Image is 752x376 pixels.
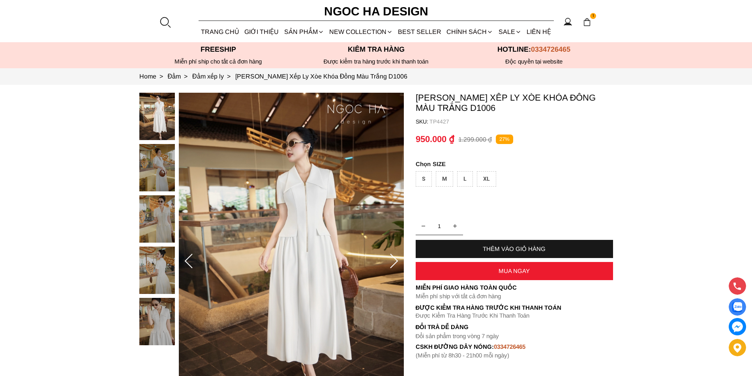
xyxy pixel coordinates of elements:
a: LIÊN HỆ [524,21,553,42]
div: Miễn phí ship cho tất cả đơn hàng [139,58,297,65]
div: S [416,171,432,187]
font: Đổi sản phẩm trong vòng 7 ngày [416,333,499,339]
h6: Đổi trả dễ dàng [416,324,613,330]
div: M [436,171,453,187]
img: Ella Dress_Đầm Xếp Ly Xòe Khóa Đồng Màu Trắng D1006_mini_2 [139,195,175,243]
img: Ella Dress_Đầm Xếp Ly Xòe Khóa Đồng Màu Trắng D1006_mini_1 [139,144,175,191]
a: Link to Đầm [168,73,193,80]
img: Ella Dress_Đầm Xếp Ly Xòe Khóa Đồng Màu Trắng D1006_mini_3 [139,247,175,294]
a: BEST SELLER [396,21,444,42]
p: Được kiểm tra hàng trước khi thanh toán [297,58,455,65]
p: 27% [496,135,513,144]
p: SIZE [416,161,613,167]
font: Kiểm tra hàng [348,45,405,53]
a: Link to Đầm xếp ly [192,73,235,80]
a: Ngoc Ha Design [317,2,435,21]
font: Miễn phí ship với tất cả đơn hàng [416,293,501,299]
input: Quantity input [416,218,463,234]
a: Link to Ella Dress_Đầm Xếp Ly Xòe Khóa Đồng Màu Trắng D1006 [235,73,408,80]
img: Ella Dress_Đầm Xếp Ly Xòe Khóa Đồng Màu Trắng D1006_mini_0 [139,93,175,140]
p: Được Kiểm Tra Hàng Trước Khi Thanh Toán [416,312,613,319]
div: Chính sách [444,21,496,42]
p: [PERSON_NAME] Xếp Ly Xòe Khóa Đồng Màu Trắng D1006 [416,93,613,113]
img: img-CART-ICON-ksit0nf1 [583,18,591,26]
a: Display image [729,298,746,316]
div: XL [477,171,496,187]
p: 1.299.000 ₫ [458,136,492,143]
a: NEW COLLECTION [326,21,395,42]
font: cskh đường dây nóng: [416,343,494,350]
span: > [156,73,166,80]
a: TRANG CHỦ [199,21,242,42]
div: THÊM VÀO GIỎ HÀNG [416,245,613,252]
a: Link to Home [139,73,168,80]
div: MUA NGAY [416,268,613,274]
a: messenger [729,318,746,335]
a: SALE [496,21,524,42]
h6: SKU: [416,118,429,125]
span: 0334726465 [531,45,570,53]
p: TP4427 [429,118,613,125]
p: Được Kiểm Tra Hàng Trước Khi Thanh Toán [416,304,613,311]
a: GIỚI THIỆU [242,21,281,42]
div: SẢN PHẨM [281,21,326,42]
p: Hotline: [455,45,613,54]
span: > [181,73,191,80]
h6: Độc quyền tại website [455,58,613,65]
p: Freeship [139,45,297,54]
span: > [224,73,234,80]
div: L [457,171,473,187]
img: Display image [732,302,742,312]
p: 950.000 ₫ [416,134,454,144]
font: Miễn phí giao hàng toàn quốc [416,284,517,291]
font: (Miễn phí từ 8h30 - 21h00 mỗi ngày) [416,352,509,359]
font: 0334726465 [494,343,525,350]
img: Ella Dress_Đầm Xếp Ly Xòe Khóa Đồng Màu Trắng D1006_mini_4 [139,298,175,345]
span: 1 [590,13,596,19]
